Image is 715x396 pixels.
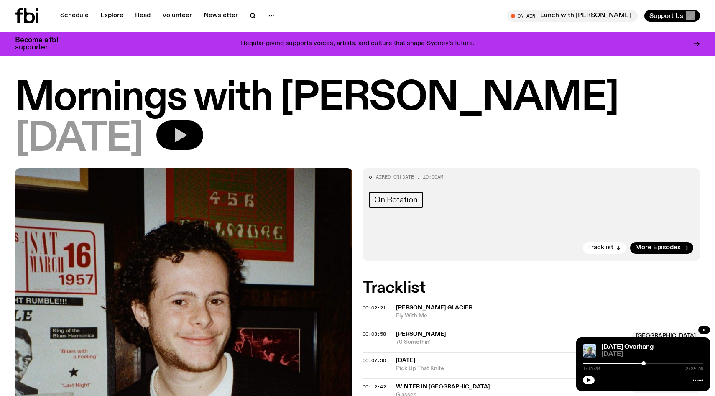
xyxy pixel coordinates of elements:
[630,242,693,254] a: More Episodes
[363,383,386,390] span: 00:12:42
[15,120,143,158] span: [DATE]
[363,357,386,364] span: 00:07:30
[363,358,386,363] button: 00:07:30
[396,365,700,373] span: Pick Up That Knife
[396,358,416,363] span: [DATE]
[15,37,69,51] h3: Become a fbi supporter
[399,174,417,180] span: [DATE]
[583,242,626,254] button: Tracklist
[363,281,700,296] h2: Tracklist
[686,367,703,371] span: 2:29:58
[157,10,197,22] a: Volunteer
[363,306,386,310] button: 00:02:21
[396,312,700,320] span: Fly With Me
[417,174,443,180] span: , 10:00am
[601,351,703,358] span: [DATE]
[374,195,418,204] span: On Rotation
[396,384,490,390] span: Winter in [GEOGRAPHIC_DATA]
[199,10,243,22] a: Newsletter
[55,10,94,22] a: Schedule
[363,304,386,311] span: 00:02:21
[241,40,475,48] p: Regular giving supports voices, artists, and culture that shape Sydney’s future.
[130,10,156,22] a: Read
[95,10,128,22] a: Explore
[363,332,386,337] button: 00:03:58
[649,12,683,20] span: Support Us
[601,344,654,350] a: [DATE] Overhang
[363,331,386,337] span: 00:03:58
[583,367,600,371] span: 1:15:34
[396,331,446,337] span: [PERSON_NAME]
[396,338,627,346] span: 70 Somethin'
[396,305,472,311] span: [PERSON_NAME] Glacier
[376,174,399,180] span: Aired on
[15,79,700,117] h1: Mornings with [PERSON_NAME]
[588,245,613,251] span: Tracklist
[632,332,700,340] span: [GEOGRAPHIC_DATA]
[363,385,386,389] button: 00:12:42
[369,192,423,208] a: On Rotation
[644,10,700,22] button: Support Us
[635,245,681,251] span: More Episodes
[507,10,638,22] button: On AirLunch with [PERSON_NAME]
